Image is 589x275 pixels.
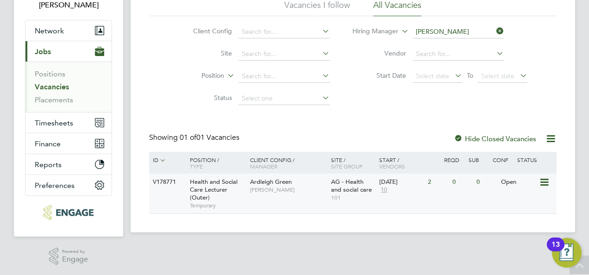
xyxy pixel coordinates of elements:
div: 0 [474,174,498,191]
input: Select one [238,92,330,105]
div: V178771 [150,174,183,191]
div: Sub [466,152,490,168]
label: Start Date [353,71,406,80]
span: [PERSON_NAME] [250,186,326,194]
span: Ardleigh Green [250,178,292,186]
label: Vendor [353,49,406,57]
button: Open Resource Center, 13 new notifications [552,238,582,268]
button: Finance [25,133,112,154]
button: Preferences [25,175,112,195]
button: Jobs [25,41,112,62]
span: AG - Health and social care [331,178,372,194]
span: To [464,69,476,81]
input: Search for... [238,48,330,61]
button: Network [25,20,112,41]
span: 101 [331,194,375,201]
span: Health and Social Care Lecturer (Outer) [190,178,238,201]
button: Timesheets [25,112,112,133]
div: Jobs [25,62,112,112]
input: Search for... [413,48,504,61]
div: Status [515,152,555,168]
div: Conf [490,152,514,168]
label: Client Config [179,27,232,35]
span: Network [35,26,64,35]
label: Position [171,71,224,81]
span: Manager [250,162,277,170]
div: Position / [183,152,248,174]
span: Select date [416,72,449,80]
span: 10 [379,186,388,194]
span: Finance [35,139,61,148]
span: Type [190,162,203,170]
div: 0 [450,174,474,191]
label: Site [179,49,232,57]
input: Search for... [238,25,330,38]
a: Placements [35,95,73,104]
div: Reqd [442,152,466,168]
span: Vendors [379,162,405,170]
div: ID [150,152,183,169]
div: 2 [426,174,450,191]
a: Powered byEngage [49,248,88,265]
span: 01 Vacancies [180,133,239,142]
input: Search for... [413,25,504,38]
div: 13 [551,244,560,256]
label: Status [179,94,232,102]
span: Timesheets [35,119,73,127]
input: Search for... [238,70,330,83]
div: [DATE] [379,178,423,186]
a: Vacancies [35,82,69,91]
span: Select date [481,72,514,80]
div: Start / [377,152,442,174]
div: Showing [149,133,241,143]
label: Hide Closed Vacancies [454,134,536,143]
button: Reports [25,154,112,175]
a: Go to home page [25,205,112,220]
label: Hiring Manager [345,27,398,36]
span: 01 of [180,133,196,142]
span: Engage [62,256,88,263]
img: educationmattersgroup-logo-retina.png [44,205,93,220]
span: Powered by [62,248,88,256]
span: Jobs [35,47,51,56]
div: Client Config / [248,152,329,174]
a: Positions [35,69,65,78]
span: Reports [35,160,62,169]
span: Preferences [35,181,75,190]
span: Temporary [190,202,245,209]
span: Site Group [331,162,363,170]
div: Site / [329,152,377,174]
div: Open [499,174,539,191]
